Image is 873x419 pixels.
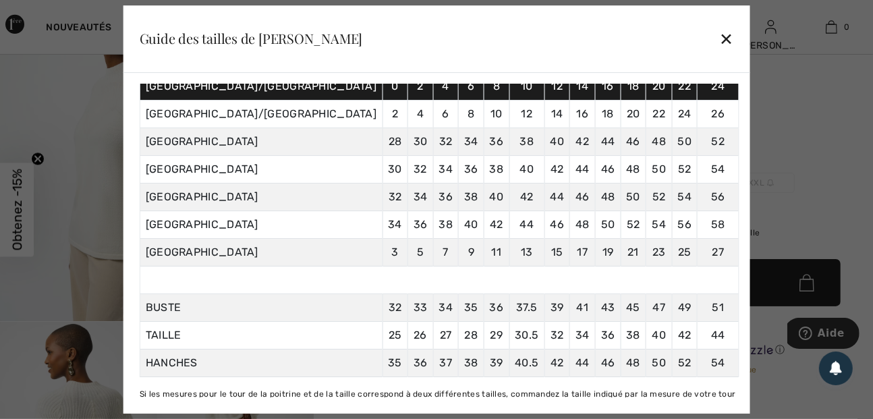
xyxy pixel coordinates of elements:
span: 36 [601,329,615,341]
td: 34 [383,211,408,238]
td: 19 [595,238,621,266]
td: 30 [407,128,433,155]
span: 38 [626,329,640,341]
td: 22 [646,100,672,128]
td: 6 [433,100,459,128]
td: 8 [484,72,509,100]
td: 48 [621,155,646,183]
span: 28 [465,329,478,341]
span: 42 [678,329,692,341]
td: 48 [595,183,621,211]
span: 51 [712,301,724,314]
td: 0 [383,72,408,100]
span: 29 [490,329,503,341]
span: 54 [711,356,725,369]
span: 40.5 [515,356,538,369]
td: 38 [433,211,459,238]
td: [GEOGRAPHIC_DATA] [140,211,383,238]
td: HANCHES [140,349,383,376]
td: 13 [509,238,544,266]
span: 32 [389,301,402,314]
td: 16 [570,100,596,128]
td: 12 [509,100,544,128]
td: 54 [698,155,739,183]
td: 56 [698,183,739,211]
td: 21 [621,238,646,266]
span: 49 [678,301,692,314]
td: 44 [544,183,570,211]
td: 24 [698,72,739,100]
td: 42 [484,211,509,238]
span: 42 [551,356,564,369]
td: 32 [433,128,459,155]
td: 36 [433,183,459,211]
td: 15 [544,238,570,266]
span: 35 [464,301,478,314]
td: 2 [383,100,408,128]
span: 45 [626,301,640,314]
td: 18 [595,100,621,128]
td: 2 [407,72,433,100]
td: 52 [621,211,646,238]
td: 32 [407,155,433,183]
div: ✕ [719,24,733,53]
span: 26 [414,329,427,341]
td: 40 [509,155,544,183]
span: 47 [652,301,665,314]
td: 54 [672,183,698,211]
span: 41 [577,301,589,314]
td: [GEOGRAPHIC_DATA] [140,128,383,155]
div: Si les mesures pour le tour de la poitrine et de la taille correspond à deux différentes tailles,... [140,388,739,412]
td: 32 [383,183,408,211]
td: 42 [570,128,596,155]
td: 12 [544,72,570,100]
td: 38 [484,155,509,183]
td: BUSTE [140,294,383,321]
td: 4 [407,100,433,128]
td: 40 [544,128,570,155]
td: 46 [595,155,621,183]
td: 7 [433,238,459,266]
td: 54 [646,211,672,238]
td: 11 [484,238,509,266]
td: 56 [672,211,698,238]
td: 48 [570,211,596,238]
td: 40 [484,183,509,211]
td: [GEOGRAPHIC_DATA] [140,238,383,266]
td: 22 [672,72,698,100]
span: 36 [490,301,504,314]
span: 43 [601,301,615,314]
td: 36 [484,128,509,155]
span: 37.5 [516,301,538,314]
span: 35 [388,356,402,369]
td: 42 [544,155,570,183]
td: 6 [459,72,484,100]
td: 16 [595,72,621,100]
td: 23 [646,238,672,266]
td: 9 [459,238,484,266]
td: 44 [570,155,596,183]
td: 27 [698,238,739,266]
span: 33 [414,301,428,314]
td: 8 [459,100,484,128]
span: 36 [414,356,428,369]
td: 20 [621,100,646,128]
td: 34 [407,183,433,211]
span: 32 [551,329,564,341]
span: 52 [678,356,692,369]
span: 27 [440,329,452,341]
span: 34 [575,329,590,341]
td: 28 [383,128,408,155]
td: 30 [383,155,408,183]
td: 38 [509,128,544,155]
td: 3 [383,238,408,266]
span: 37 [439,356,452,369]
span: 38 [464,356,478,369]
div: Guide des tailles de [PERSON_NAME] [140,32,363,45]
td: 48 [646,128,672,155]
td: 25 [672,238,698,266]
span: 44 [575,356,590,369]
td: [GEOGRAPHIC_DATA] [140,155,383,183]
td: 50 [595,211,621,238]
td: 44 [595,128,621,155]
